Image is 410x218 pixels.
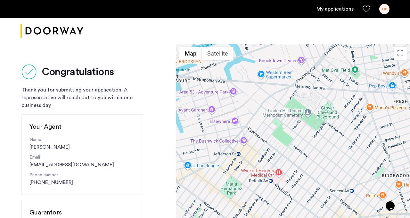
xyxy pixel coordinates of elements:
a: Favorites [363,5,370,13]
div: [PERSON_NAME] [29,136,135,151]
h2: Congratulations [42,65,114,78]
h3: Your Agent [29,122,135,131]
div: Thank you for submitting your application. A representative will reach out to you within one busi... [21,86,143,109]
h3: Guarantors [29,208,135,217]
button: Toggle fullscreen view [394,47,407,60]
p: Name [29,136,135,143]
a: My application [316,5,354,13]
p: Phone number [29,172,135,179]
iframe: chat widget [383,192,404,212]
button: Show satellite imagery [202,47,234,60]
button: Show street map [179,47,202,60]
a: [PHONE_NUMBER] [29,179,73,186]
p: Email [29,154,135,161]
a: [EMAIL_ADDRESS][DOMAIN_NAME] [29,161,114,169]
img: logo [20,19,83,43]
div: OP [379,4,389,14]
a: Cazamio logo [20,19,83,43]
